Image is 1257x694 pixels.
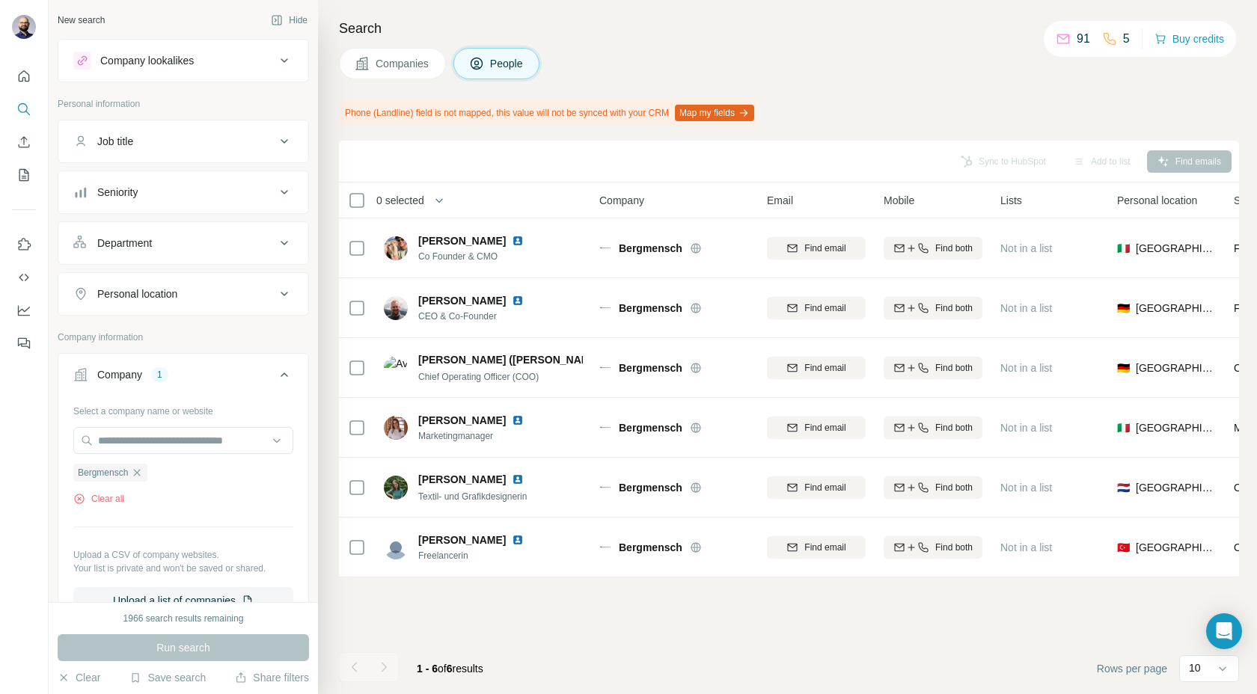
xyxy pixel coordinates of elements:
p: Personal information [58,97,309,111]
span: [GEOGRAPHIC_DATA] [1136,241,1216,256]
button: Find email [767,237,866,260]
button: Find email [767,357,866,379]
img: Avatar [384,236,408,260]
div: Seniority [97,185,138,200]
span: Company [599,193,644,208]
button: Find email [767,417,866,439]
span: [PERSON_NAME] [418,293,506,308]
button: Find both [884,536,982,559]
img: Avatar [384,416,408,440]
span: 6 [447,663,453,675]
span: Find both [935,481,973,494]
div: Company [97,367,142,382]
span: Find both [935,242,973,255]
span: Not in a list [1000,422,1052,434]
button: Buy credits [1154,28,1224,49]
span: Bergmensch [619,480,682,495]
button: Dashboard [12,297,36,324]
span: [GEOGRAPHIC_DATA] [1136,301,1216,316]
span: Not in a list [1000,541,1052,553]
div: Personal location [97,286,177,301]
button: Department [58,225,308,261]
div: Phone (Landline) field is not mapped, this value will not be synced with your CRM [339,100,757,126]
span: Bergmensch [619,360,682,375]
img: Logo of Bergmensch [599,544,611,550]
span: Bergmensch [619,420,682,435]
img: LinkedIn logo [512,235,524,247]
span: Find both [935,301,973,315]
button: Search [12,96,36,123]
span: Rows per page [1097,661,1167,676]
span: Freelancerin [418,549,542,562]
button: Company lookalikes [58,43,308,79]
span: Not in a list [1000,482,1052,494]
div: Select a company name or website [73,399,293,418]
button: Quick start [12,63,36,90]
span: [GEOGRAPHIC_DATA] [1136,480,1216,495]
img: LinkedIn logo [512,473,524,485]
span: Companies [376,56,430,71]
img: Logo of Bergmensch [599,245,611,251]
p: 10 [1189,660,1201,675]
span: 1 - 6 [417,663,438,675]
span: [PERSON_NAME] [418,472,506,487]
button: Job title [58,123,308,159]
span: Marketingmanager [418,429,542,443]
span: Co Founder & CMO [418,250,542,263]
span: 🇩🇪 [1117,301,1130,316]
img: Logo of Bergmensch [599,304,611,310]
img: Logo of Bergmensch [599,484,611,490]
span: People [490,56,524,71]
button: Find email [767,297,866,319]
span: Find both [935,361,973,375]
img: Avatar [384,296,408,320]
span: Bergmensch [619,301,682,316]
p: Company information [58,331,309,344]
button: Clear [58,670,100,685]
img: Logo of Bergmensch [599,364,611,370]
p: 91 [1077,30,1090,48]
img: Avatar [384,476,408,500]
button: Enrich CSV [12,129,36,156]
button: My lists [12,162,36,188]
span: 🇳🇱 [1117,480,1130,495]
span: [PERSON_NAME] [418,413,506,428]
button: Find email [767,536,866,559]
span: 🇮🇹 [1117,241,1130,256]
span: 🇩🇪 [1117,360,1130,375]
span: CEO & Co-Founder [418,310,542,323]
button: Find both [884,417,982,439]
span: Textil- und Grafikdesignerin [418,491,527,502]
button: Upload a list of companies [73,587,293,614]
p: 5 [1123,30,1130,48]
p: Your list is private and won't be saved or shared. [73,562,293,575]
div: Department [97,236,152,251]
span: Not in a list [1000,302,1052,314]
button: Seniority [58,174,308,210]
button: Company1 [58,357,308,399]
span: Chief Operating Officer (COO) [418,372,539,382]
span: Find both [935,541,973,554]
span: Find email [804,242,845,255]
span: Find email [804,301,845,315]
span: [GEOGRAPHIC_DATA] [1136,420,1216,435]
span: Find email [804,541,845,554]
img: Avatar [384,356,408,380]
span: [PERSON_NAME] ([PERSON_NAME]) [418,352,604,367]
button: Use Surfe on LinkedIn [12,231,36,258]
span: Find email [804,361,845,375]
span: of [438,663,447,675]
img: Logo of Bergmensch [599,424,611,430]
img: LinkedIn logo [512,414,524,426]
button: Find both [884,357,982,379]
p: Upload a CSV of company websites. [73,548,293,562]
button: Hide [260,9,318,31]
span: Bergmensch [619,540,682,555]
img: LinkedIn logo [512,295,524,307]
span: [GEOGRAPHIC_DATA] [1136,360,1216,375]
button: Share filters [235,670,309,685]
button: Use Surfe API [12,264,36,291]
span: results [417,663,483,675]
div: 1 [151,368,168,381]
span: Mobile [884,193,914,208]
